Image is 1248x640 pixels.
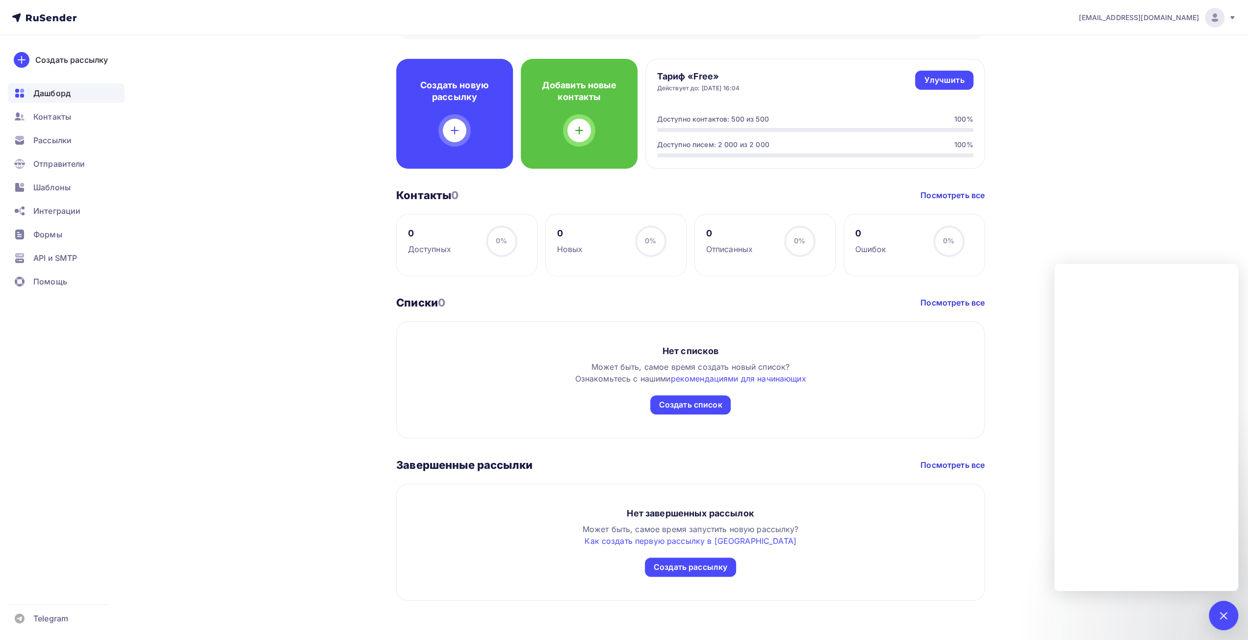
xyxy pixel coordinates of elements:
[657,84,740,92] div: Действует до: [DATE] 16:04
[915,71,973,90] a: Улучшить
[8,130,125,150] a: Рассылки
[583,524,799,546] span: Может быть, самое время запустить новую рассылку?
[659,399,722,410] div: Создать список
[33,613,68,624] span: Telegram
[920,189,985,201] a: Посмотреть все
[408,228,451,239] div: 0
[33,158,85,170] span: Отправители
[654,562,727,573] div: Создать рассылку
[8,83,125,103] a: Дашборд
[1079,13,1199,23] span: [EMAIL_ADDRESS][DOMAIN_NAME]
[33,276,67,287] span: Помощь
[35,54,108,66] div: Создать рассылку
[670,374,806,384] a: рекомендациями для начинающих
[8,225,125,244] a: Формы
[706,228,753,239] div: 0
[557,228,583,239] div: 0
[575,362,806,384] span: Может быть, самое время создать новый список? Ознакомьтесь с нашими
[645,236,656,245] span: 0%
[33,205,80,217] span: Интеграции
[33,181,71,193] span: Шаблоны
[657,71,740,82] h4: Тариф «Free»
[627,508,754,519] div: Нет завершенных рассылок
[855,228,887,239] div: 0
[396,188,458,202] h3: Контакты
[920,297,985,308] a: Посмотреть все
[408,243,451,255] div: Доступных
[706,243,753,255] div: Отписанных
[33,87,71,99] span: Дашборд
[33,111,71,123] span: Контакты
[396,458,533,472] h3: Завершенные рассылки
[33,252,77,264] span: API и SMTP
[657,140,769,150] div: Доступно писем: 2 000 из 2 000
[794,236,805,245] span: 0%
[451,189,458,202] span: 0
[8,178,125,197] a: Шаблоны
[662,345,719,357] div: Нет списков
[8,107,125,127] a: Контакты
[1079,8,1236,27] a: [EMAIL_ADDRESS][DOMAIN_NAME]
[33,134,72,146] span: Рассылки
[33,229,62,240] span: Формы
[557,243,583,255] div: Новых
[954,114,973,124] div: 100%
[855,243,887,255] div: Ошибок
[920,459,985,471] a: Посмотреть все
[438,296,445,309] span: 0
[943,236,954,245] span: 0%
[657,114,769,124] div: Доступно контактов: 500 из 500
[954,140,973,150] div: 100%
[496,236,507,245] span: 0%
[924,75,964,86] div: Улучшить
[536,79,622,103] h4: Добавить новые контакты
[396,296,445,309] h3: Списки
[585,536,796,546] a: Как создать первую рассылку в [GEOGRAPHIC_DATA]
[412,79,497,103] h4: Создать новую рассылку
[8,154,125,174] a: Отправители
